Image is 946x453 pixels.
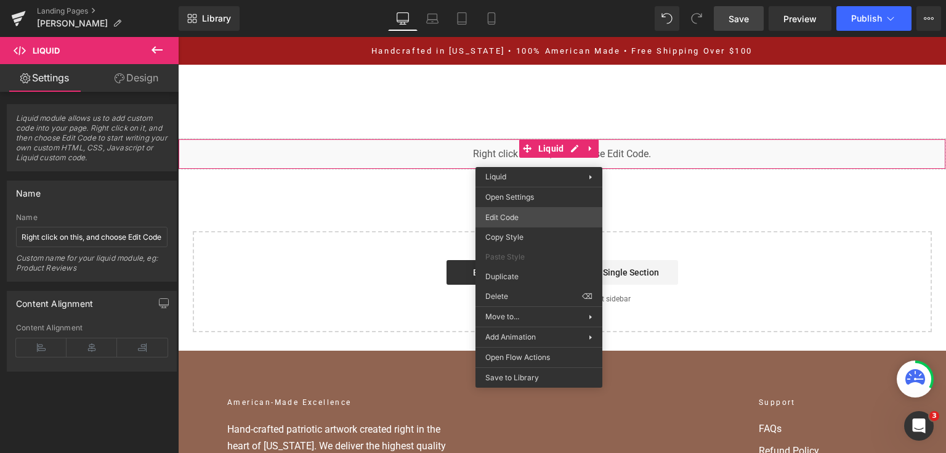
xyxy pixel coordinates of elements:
div: Custom name for your liquid module, eg: Product Reviews [16,253,168,281]
a: New Library [179,6,240,31]
a: Refund Policy [581,407,719,422]
p: Hand-crafted patriotic artwork created right in the heart of [US_STATE]. We deliver the highest q... [49,385,283,433]
span: Edit Code [485,212,592,223]
span: Duplicate [485,271,592,282]
span: Copy Style [485,232,592,243]
span: Publish [851,14,882,23]
h2: Support [581,360,719,372]
span: Library [202,13,231,24]
a: Design [92,64,181,92]
div: Content Alignment [16,292,93,309]
button: Undo [655,6,679,31]
span: Liquid module allows us to add custom code into your page. Right click on it, and then choose Edi... [16,113,168,171]
span: Open Flow Actions [485,352,592,363]
div: Content Alignment [16,324,168,332]
span: ⌫ [582,291,592,302]
a: Landing Pages [37,6,179,16]
h2: American-Made Excellence [49,360,283,372]
a: Add Single Section [389,223,500,248]
span: Liquid [357,102,389,121]
a: Desktop [388,6,418,31]
span: [PERSON_NAME] [37,18,108,28]
div: Name [16,181,41,198]
button: More [916,6,941,31]
div: Name [16,213,168,222]
span: Liquid [485,172,506,181]
a: Mobile [477,6,506,31]
a: Laptop [418,6,447,31]
span: Open Settings [485,192,592,203]
a: Expand / Collapse [405,102,421,121]
span: Delete [485,291,582,302]
span: Liquid [33,46,60,55]
a: Preview [769,6,831,31]
a: Tablet [447,6,477,31]
span: Save [729,12,749,25]
span: 3 [929,411,939,421]
span: Paste Style [485,251,592,263]
a: Handcrafted in [US_STATE] • 100% American Made • Free Shipping Over $100 [193,9,575,18]
p: or Drag & Drop elements from left sidebar [34,258,734,266]
span: Preview [783,12,817,25]
a: Explore Blocks [269,223,379,248]
span: Add Animation [485,332,589,343]
button: Publish [836,6,912,31]
button: Redo [684,6,709,31]
a: FAQs [581,385,719,399]
span: Move to... [485,311,589,322]
iframe: Intercom live chat [904,411,934,441]
span: Save to Library [485,372,592,383]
